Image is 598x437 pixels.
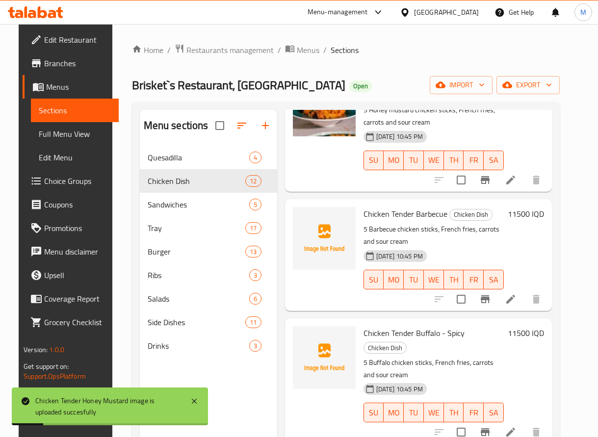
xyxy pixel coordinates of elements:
[388,273,400,287] span: MO
[484,270,504,289] button: SA
[368,273,380,287] span: SU
[372,385,427,394] span: [DATE] 10:45 PM
[148,316,246,328] div: Side Dishes
[524,168,548,192] button: delete
[464,151,484,170] button: FR
[23,287,119,310] a: Coverage Report
[246,318,260,327] span: 11
[364,342,406,354] span: Chicken Dish
[408,153,420,167] span: TU
[24,343,48,356] span: Version:
[468,406,480,420] span: FR
[250,271,261,280] span: 3
[428,153,440,167] span: WE
[323,44,327,56] li: /
[148,152,249,163] span: Quesadilla
[250,294,261,304] span: 6
[148,293,249,305] span: Salads
[23,75,119,99] a: Menus
[44,246,111,257] span: Menu disclaimer
[580,7,586,18] span: M
[23,216,119,240] a: Promotions
[140,240,277,263] div: Burger13
[388,406,400,420] span: MO
[285,44,319,56] a: Menus
[140,263,277,287] div: Ribs3
[44,293,111,305] span: Coverage Report
[132,44,163,56] a: Home
[144,118,208,133] h2: Menu sections
[424,403,444,422] button: WE
[23,169,119,193] a: Choice Groups
[148,175,246,187] span: Chicken Dish
[39,152,111,163] span: Edit Menu
[44,57,111,69] span: Branches
[473,287,497,311] button: Branch-specific-item
[364,151,384,170] button: SU
[39,104,111,116] span: Sections
[24,370,86,383] a: Support.OpsPlatform
[364,357,504,381] p: 5 Buffalo chicken sticks, French fries, carrots and sour cream
[148,269,249,281] span: Ribs
[246,247,260,257] span: 13
[464,403,484,422] button: FR
[508,207,544,221] h6: 11500 IQD
[245,316,261,328] div: items
[505,293,517,305] a: Edit menu item
[364,223,504,248] p: 5 Barbecue chicken sticks, French fries, carrots and sour cream
[444,270,464,289] button: TH
[175,44,274,56] a: Restaurants management
[488,153,500,167] span: SA
[245,175,261,187] div: items
[449,209,493,221] div: Chicken Dish
[44,199,111,210] span: Coupons
[404,151,424,170] button: TU
[505,174,517,186] a: Edit menu item
[430,76,493,94] button: import
[44,222,111,234] span: Promotions
[140,193,277,216] div: Sandwiches5
[23,193,119,216] a: Coupons
[444,151,464,170] button: TH
[31,99,119,122] a: Sections
[24,360,69,373] span: Get support on:
[186,44,274,56] span: Restaurants management
[349,80,372,92] div: Open
[450,209,492,220] span: Chicken Dish
[209,115,230,136] span: Select all sections
[484,151,504,170] button: SA
[451,289,471,309] span: Select to update
[388,153,400,167] span: MO
[245,222,261,234] div: items
[23,51,119,75] a: Branches
[331,44,359,56] span: Sections
[44,316,111,328] span: Grocery Checklist
[148,246,246,257] span: Burger
[444,403,464,422] button: TH
[31,146,119,169] a: Edit Menu
[132,74,345,96] span: Brisket`s Restaurant, [GEOGRAPHIC_DATA]
[451,170,471,190] span: Select to update
[404,403,424,422] button: TU
[148,222,246,234] span: Tray
[424,151,444,170] button: WE
[23,263,119,287] a: Upsell
[368,153,380,167] span: SU
[448,406,460,420] span: TH
[297,44,319,56] span: Menus
[140,169,277,193] div: Chicken Dish12
[278,44,281,56] li: /
[249,152,261,163] div: items
[364,104,504,129] p: 5 Honey mustard chicken sticks, French fries, carrots and sour cream
[404,270,424,289] button: TU
[246,224,260,233] span: 17
[44,175,111,187] span: Choice Groups
[428,406,440,420] span: WE
[230,114,254,137] span: Sort sections
[250,153,261,162] span: 4
[364,326,465,340] span: Chicken Tender Buffalo - Spicy
[23,310,119,334] a: Grocery Checklist
[46,81,111,93] span: Menus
